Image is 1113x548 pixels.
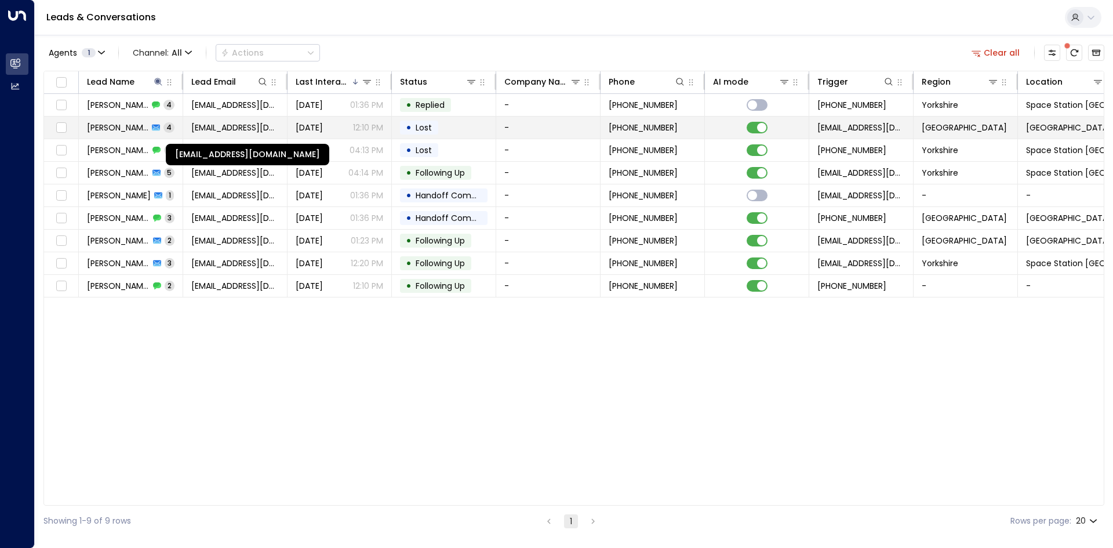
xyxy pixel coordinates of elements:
[922,99,958,111] span: Yorkshire
[87,235,150,246] span: Toni Bradshaw
[46,10,156,24] a: Leads & Conversations
[82,48,96,57] span: 1
[128,45,197,61] button: Channel:All
[172,48,182,57] span: All
[87,167,149,179] span: Thomas-Lee Bradshaw
[87,190,151,201] span: Toni Bradshaw
[351,257,383,269] p: 12:20 PM
[817,167,905,179] span: leads@space-station.co.uk
[351,235,383,246] p: 01:23 PM
[128,45,197,61] span: Channel:
[496,252,601,274] td: -
[296,167,323,179] span: Aug 25, 2025
[922,144,958,156] span: Yorkshire
[191,122,279,133] span: 2etching_shawl@icloud.com
[496,207,601,229] td: -
[496,275,601,297] td: -
[54,188,68,203] span: Toggle select row
[914,184,1018,206] td: -
[296,212,323,224] span: Aug 24, 2025
[350,190,383,201] p: 01:36 PM
[49,49,77,57] span: Agents
[87,257,150,269] span: Julie Bradshaw
[165,213,174,223] span: 3
[191,190,279,201] span: toniann2003@hotmail.com
[713,75,790,89] div: AI mode
[400,75,477,89] div: Status
[350,144,383,156] p: 04:13 PM
[416,235,465,246] span: Following Up
[87,212,150,224] span: Toni Bradshaw
[496,139,601,161] td: -
[406,253,412,273] div: •
[609,99,678,111] span: +447773105285
[165,235,174,245] span: 2
[416,257,465,269] span: Following Up
[296,122,323,133] span: Yesterday
[54,279,68,293] span: Toggle select row
[609,144,678,156] span: +447309850091
[922,75,951,89] div: Region
[406,163,412,183] div: •
[353,280,383,292] p: 12:10 PM
[87,75,164,89] div: Lead Name
[416,280,465,292] span: Following Up
[496,117,601,139] td: -
[817,257,905,269] span: leads@space-station.co.uk
[922,167,958,179] span: Yorkshire
[817,280,886,292] span: +447369222399
[163,122,174,132] span: 4
[166,190,174,200] span: 1
[416,212,497,224] span: Handoff Completed
[348,167,383,179] p: 04:14 PM
[221,48,264,58] div: Actions
[922,257,958,269] span: Yorkshire
[164,145,174,155] span: 6
[609,235,678,246] span: +447360195360
[163,100,174,110] span: 4
[406,118,412,137] div: •
[914,275,1018,297] td: -
[191,212,279,224] span: toniann2003@hotmail.com
[166,144,329,165] div: [EMAIL_ADDRESS][DOMAIN_NAME]
[350,99,383,111] p: 01:36 PM
[296,257,323,269] span: Aug 23, 2025
[1026,75,1063,89] div: Location
[1010,515,1071,527] label: Rows per page:
[165,258,174,268] span: 3
[496,184,601,206] td: -
[406,140,412,160] div: •
[400,75,427,89] div: Status
[191,75,268,89] div: Lead Email
[817,212,886,224] span: +447360195360
[609,280,678,292] span: +447369222399
[87,144,149,156] span: Thomas-Lee Bradshaw
[353,122,383,133] p: 12:10 PM
[564,514,578,528] button: page 1
[713,75,748,89] div: AI mode
[609,122,678,133] span: +447369222399
[406,186,412,205] div: •
[296,99,323,111] span: Yesterday
[496,162,601,184] td: -
[496,230,601,252] td: -
[416,99,445,111] span: Replied
[817,235,905,246] span: leads@space-station.co.uk
[191,167,279,179] span: bradshawtommyb66@gmail.com
[406,231,412,251] div: •
[1066,45,1082,61] span: There are new threads available. Refresh the grid to view the latest updates.
[817,75,894,89] div: Trigger
[296,235,323,246] span: Aug 23, 2025
[609,257,678,269] span: +447773105285
[350,212,383,224] p: 01:36 PM
[922,75,999,89] div: Region
[296,190,323,201] span: Aug 24, 2025
[504,75,570,89] div: Company Name
[87,75,134,89] div: Lead Name
[1088,45,1104,61] button: Archived Leads
[416,122,432,133] span: Lost
[216,44,320,61] div: Button group with a nested menu
[416,167,465,179] span: Following Up
[922,122,1007,133] span: London
[922,212,1007,224] span: Shropshire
